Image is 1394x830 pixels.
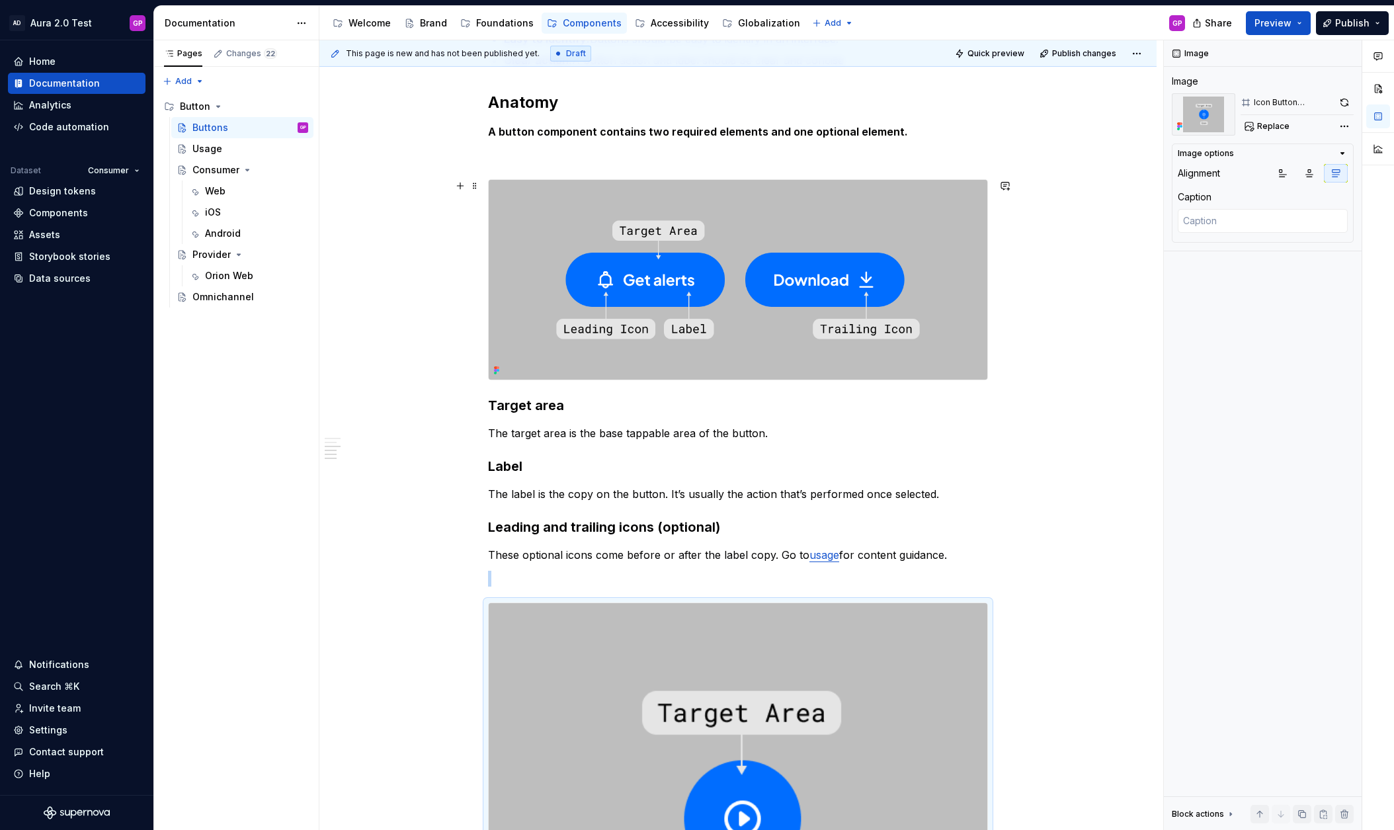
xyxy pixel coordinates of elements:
a: ButtonsGP [171,117,313,138]
div: Alignment [1178,167,1220,180]
div: Search ⌘K [29,680,79,693]
button: Help [8,763,145,784]
p: The label is the copy on the button. It’s usually the action that’s performed once selected. [488,486,988,502]
div: Foundations [476,17,534,30]
button: Quick preview [951,44,1030,63]
a: Provider [171,244,313,265]
div: Image [1172,75,1198,88]
button: Replace [1241,117,1295,136]
div: Block actions [1172,809,1224,819]
div: GP [133,18,143,28]
a: Assets [8,224,145,245]
span: Share [1205,17,1232,30]
a: Foundations [455,13,539,34]
div: Design tokens [29,185,96,198]
button: Search ⌘K [8,676,145,697]
strong: Label [488,458,522,474]
a: Design tokens [8,181,145,202]
img: 1af73644-440d-417e-b327-7bedbd9bb11b.png [489,180,987,380]
div: Page tree [159,96,313,308]
button: Share [1186,11,1241,35]
div: Brand [420,17,447,30]
div: Accessibility [651,17,709,30]
div: Block actions [1172,805,1236,823]
span: Add [825,18,841,28]
div: Documentation [29,77,100,90]
a: Globalization [717,13,805,34]
a: Consumer [171,159,313,181]
div: Page tree [327,10,805,36]
span: This page is new and has not been published yet. [346,48,540,59]
a: Settings [8,720,145,741]
a: Data sources [8,268,145,289]
button: Preview [1246,11,1311,35]
button: Notifications [8,654,145,675]
div: Web [205,185,225,198]
div: Components [29,206,88,220]
div: GP [1172,18,1182,28]
span: Publish changes [1052,48,1116,59]
div: Caption [1178,190,1211,204]
button: Publish changes [1036,44,1122,63]
span: Quick preview [967,48,1024,59]
div: Globalization [738,17,800,30]
button: Add [808,14,858,32]
div: Settings [29,724,67,737]
div: Analytics [29,99,71,112]
a: Components [542,13,627,34]
a: Android [184,223,313,244]
p: The target area is the base tappable area of the button. [488,425,988,441]
div: Components [563,17,622,30]
div: Storybook stories [29,250,110,263]
button: Add [159,72,208,91]
a: Usage [171,138,313,159]
a: Analytics [8,95,145,116]
button: Image options [1178,148,1348,159]
div: Consumer [192,163,239,177]
a: Welcome [327,13,396,34]
div: Provider [192,248,231,261]
div: Button [180,100,210,113]
span: 22 [264,48,277,59]
span: Publish [1335,17,1370,30]
p: These optional icons come before or after the label copy. Go to for content guidance. [488,547,988,563]
a: Documentation [8,73,145,94]
svg: Supernova Logo [44,806,110,819]
img: e685c8e2-5444-4ecf-8302-f7cb19530d6b.png [1172,93,1235,136]
a: Storybook stories [8,246,145,267]
div: Usage [192,142,222,155]
div: Notifications [29,658,89,671]
div: Orion Web [205,269,253,282]
a: iOS [184,202,313,223]
a: Components [8,202,145,224]
a: Brand [399,13,452,34]
a: Accessibility [630,13,714,34]
div: Contact support [29,745,104,759]
strong: Leading and trailing icons (optional) [488,519,720,535]
a: Invite team [8,698,145,719]
div: Omnichannel [192,290,254,304]
button: ADAura 2.0 TestGP [3,9,151,37]
a: Omnichannel [171,286,313,308]
div: Button [159,96,313,117]
button: Contact support [8,741,145,763]
div: Dataset [11,165,41,176]
div: Help [29,767,50,780]
div: Icon Button Anatomy [1254,97,1332,108]
div: Assets [29,228,60,241]
div: Home [29,55,56,68]
div: Image options [1178,148,1234,159]
div: Buttons [192,121,228,134]
a: Orion Web [184,265,313,286]
div: Invite team [29,702,81,715]
div: GP [300,121,306,134]
div: iOS [205,206,221,219]
button: Consumer [82,161,145,180]
span: Replace [1257,121,1290,132]
div: Android [205,227,241,240]
div: Data sources [29,272,91,285]
span: Consumer [88,165,129,176]
strong: A button component contains two required elements and one optional element. [488,125,908,138]
div: Aura 2.0 Test [30,17,92,30]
